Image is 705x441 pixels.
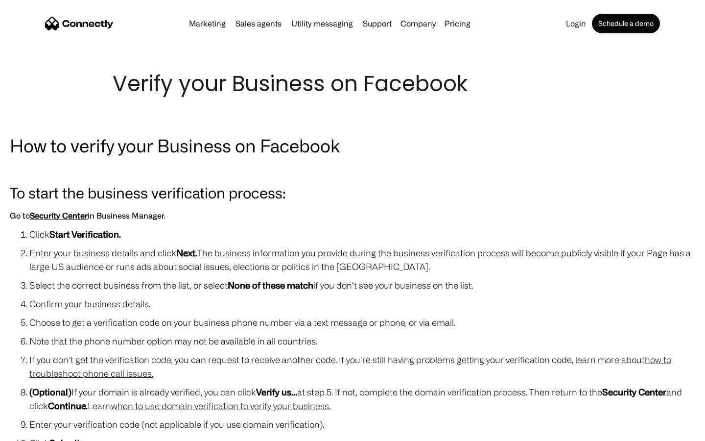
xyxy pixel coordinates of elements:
h1: Verify your Business on Facebook [113,69,592,99]
strong: Start Verification. [49,229,121,239]
li: Note that the phone number option may not be available in all countries. [29,334,695,348]
strong: Verify us... [256,387,297,397]
strong: (Optional) [29,387,71,397]
li: If your domain is already verified, you can click at step 5. If not, complete the domain verifica... [29,385,695,413]
li: Choose to get a verification code on your business phone number via a text message or phone, or v... [29,316,695,329]
p: ‍ [10,163,695,176]
a: Marketing [185,20,230,27]
a: Support [359,20,396,27]
a: Pricing [441,20,474,27]
aside: Language selected: English [10,424,59,438]
div: Company [400,17,436,30]
h3: To start the business verification process: [10,181,695,204]
strong: Next. [176,248,197,258]
li: Click [29,227,695,241]
a: Security Center [30,211,88,220]
a: Utility messaging [287,20,357,27]
li: Confirm your business details. [29,297,695,311]
li: Enter your business details and click The business information you provide during the business ve... [29,246,695,273]
h2: How to verify your Business on Facebook [10,133,695,158]
ul: Language list [20,424,59,438]
li: Enter your verification code (not applicable if you use domain verification). [29,417,695,431]
a: Schedule a demo [592,14,660,33]
strong: Continue. [48,401,88,411]
a: Login [562,20,590,27]
a: when to use domain verification to verify your business. [111,401,330,411]
a: Sales agents [232,20,285,27]
li: If you don't get the verification code, you can request to receive another code. If you're still ... [29,353,695,380]
strong: Security Center [602,387,666,397]
h6: Go to in Business Manager. [10,209,695,222]
strong: None of these match [228,280,313,290]
li: Select the correct business from the list, or select if you don't see your business on the list. [29,278,695,292]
